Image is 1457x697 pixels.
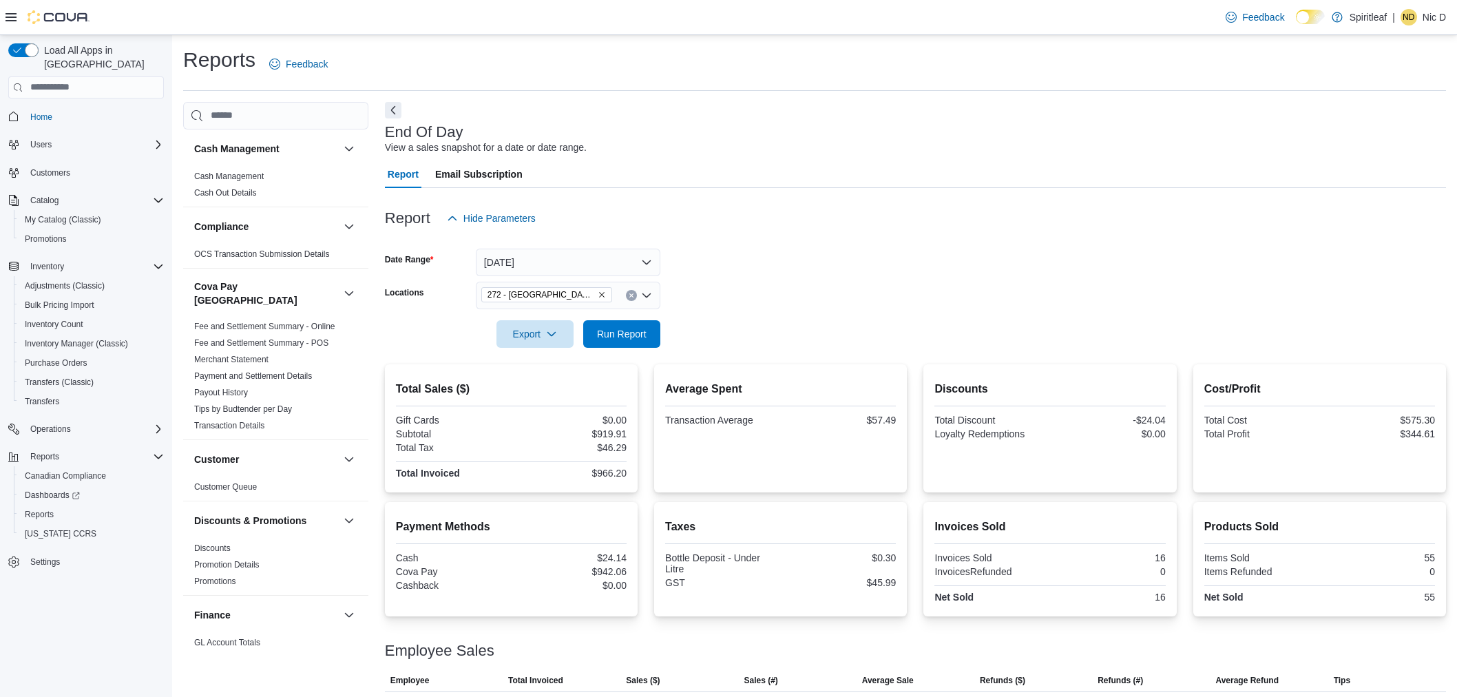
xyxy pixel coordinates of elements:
a: Canadian Compliance [19,468,112,484]
h3: End Of Day [385,124,463,141]
button: Reports [25,448,65,465]
button: Compliance [194,220,338,233]
button: Canadian Compliance [14,466,169,486]
div: Compliance [183,246,368,268]
button: Run Report [583,320,660,348]
div: 16 [1053,552,1166,563]
span: Dashboards [25,490,80,501]
h3: Compliance [194,220,249,233]
a: Promotions [19,231,72,247]
span: Promotion Details [194,559,260,570]
span: Catalog [25,192,164,209]
div: Cova Pay [396,566,509,577]
div: 55 [1322,592,1435,603]
div: 0 [1053,566,1166,577]
h2: Products Sold [1204,519,1435,535]
h2: Payment Methods [396,519,627,535]
span: Feedback [1242,10,1284,24]
a: Customers [25,165,76,181]
span: Cash Out Details [194,187,257,198]
span: My Catalog (Classic) [25,214,101,225]
button: Catalog [25,192,64,209]
span: Washington CCRS [19,526,164,542]
a: Fee and Settlement Summary - Online [194,322,335,331]
div: $942.06 [514,566,627,577]
div: Discounts & Promotions [183,540,368,595]
span: Merchant Statement [194,354,269,365]
div: Total Cost [1204,415,1317,426]
a: Payment and Settlement Details [194,371,312,381]
div: GST [665,577,778,588]
div: $45.99 [784,577,897,588]
span: Transfers [19,393,164,410]
div: Cash [396,552,509,563]
div: Total Tax [396,442,509,453]
button: Discounts & Promotions [341,512,357,529]
div: Items Sold [1204,552,1317,563]
div: InvoicesRefunded [934,566,1047,577]
div: 55 [1322,552,1435,563]
h2: Total Sales ($) [396,381,627,397]
div: 16 [1053,592,1166,603]
input: Dark Mode [1296,10,1325,24]
span: Payout History [194,387,248,398]
span: Inventory [25,258,164,275]
h3: Cash Management [194,142,280,156]
span: GL Account Totals [194,637,260,648]
span: Reports [19,506,164,523]
button: Customers [3,163,169,183]
label: Locations [385,287,424,298]
div: Subtotal [396,428,509,439]
h3: Finance [194,608,231,622]
a: OCS Transaction Submission Details [194,249,330,259]
div: Transaction Average [665,415,778,426]
div: Customer [183,479,368,501]
div: $0.30 [784,552,897,563]
p: | [1392,9,1395,25]
h3: Customer [194,452,239,466]
h2: Invoices Sold [934,519,1165,535]
h2: Average Spent [665,381,896,397]
button: Operations [25,421,76,437]
div: Cova Pay [GEOGRAPHIC_DATA] [183,318,368,439]
a: Transaction Details [194,421,264,430]
p: Spiritleaf [1350,9,1387,25]
h3: Report [385,210,430,227]
span: Fee and Settlement Summary - Online [194,321,335,332]
div: Finance [183,634,368,673]
span: Home [30,112,52,123]
button: Inventory Count [14,315,169,334]
span: Catalog [30,195,59,206]
img: Cova [28,10,90,24]
span: Promotions [19,231,164,247]
span: Bulk Pricing Import [19,297,164,313]
a: Fee and Settlement Summary - POS [194,338,328,348]
button: [DATE] [476,249,660,276]
div: $575.30 [1322,415,1435,426]
button: Clear input [626,290,637,301]
button: Discounts & Promotions [194,514,338,528]
span: Cash Management [194,171,264,182]
div: 0 [1322,566,1435,577]
button: Promotions [14,229,169,249]
span: Users [30,139,52,150]
div: $966.20 [514,468,627,479]
p: Nic D [1423,9,1446,25]
span: Reports [25,509,54,520]
a: Dashboards [19,487,85,503]
nav: Complex example [8,101,164,608]
span: Tips by Budtender per Day [194,404,292,415]
h3: Employee Sales [385,643,494,659]
button: Customer [194,452,338,466]
button: Home [3,107,169,127]
h3: Discounts & Promotions [194,514,306,528]
a: Home [25,109,58,125]
a: My Catalog (Classic) [19,211,107,228]
strong: Net Sold [934,592,974,603]
span: Payment and Settlement Details [194,371,312,382]
a: Dashboards [14,486,169,505]
a: Feedback [1220,3,1290,31]
div: $24.14 [514,552,627,563]
a: Cash Management [194,171,264,181]
span: [US_STATE] CCRS [25,528,96,539]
